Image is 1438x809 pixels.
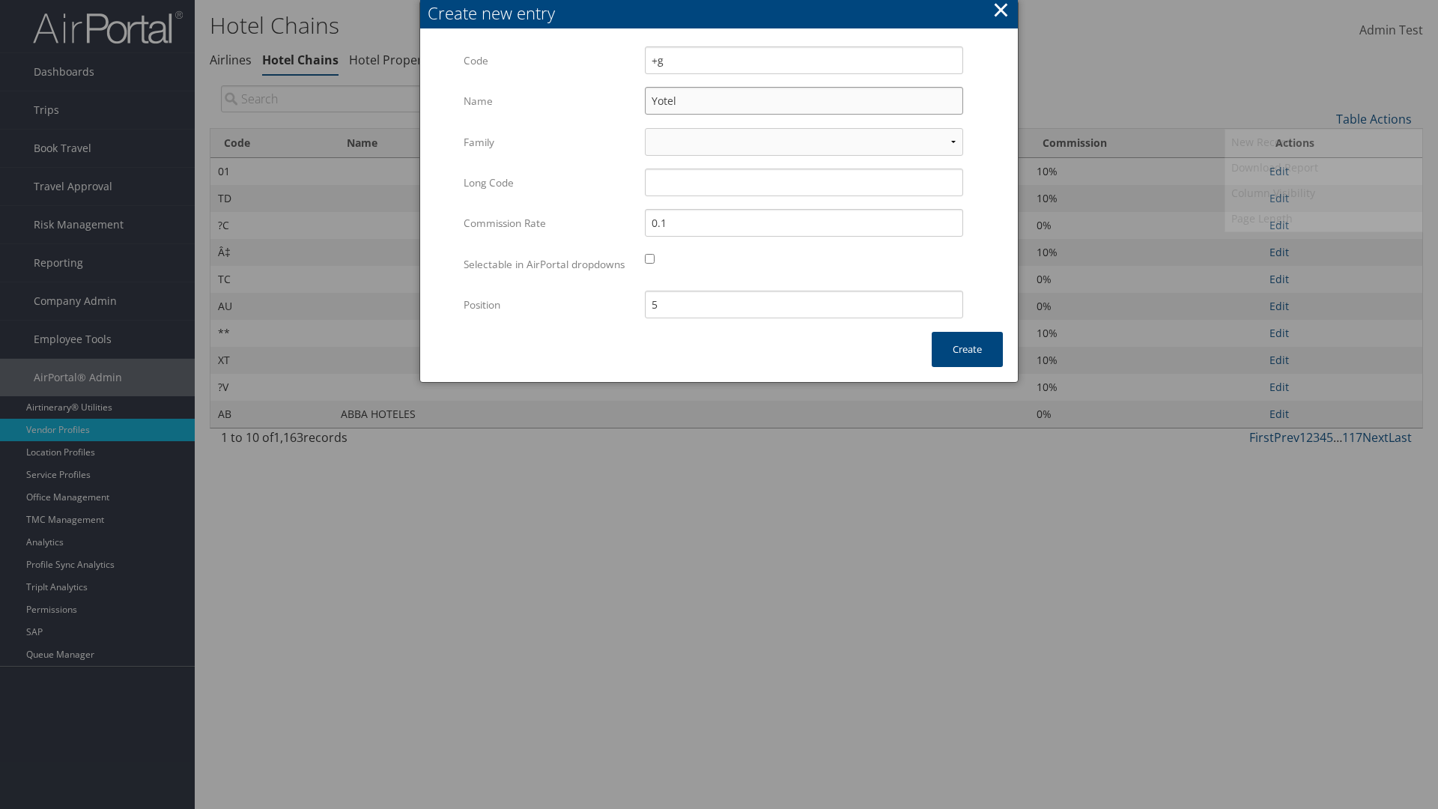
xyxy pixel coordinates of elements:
[428,1,1018,25] div: Create new entry
[464,209,634,237] label: Commission Rate
[464,46,634,75] label: Code
[1225,130,1422,155] a: New Record
[464,128,634,157] label: Family
[464,291,634,319] label: Position
[1225,181,1422,206] a: Column Visibility
[932,332,1003,367] button: Create
[464,250,634,279] label: Selectable in AirPortal dropdowns
[464,169,634,197] label: Long Code
[1225,206,1422,231] a: Page Length
[1225,155,1422,181] a: Download Report
[464,87,634,115] label: Name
